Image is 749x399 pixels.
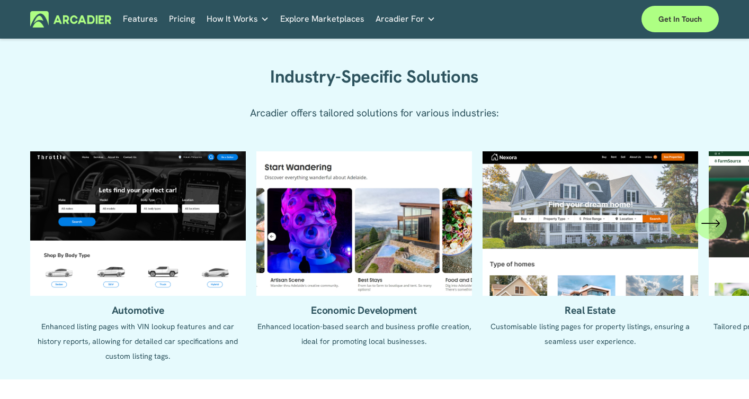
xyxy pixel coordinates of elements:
span: Arcadier For [376,12,424,26]
img: Arcadier [30,11,111,28]
a: folder dropdown [207,11,269,28]
button: Next [695,207,727,239]
span: Arcadier offers tailored solutions for various industries: [250,106,499,120]
h2: Industry-Specific Solutions [237,66,512,87]
a: Features [123,11,158,28]
a: folder dropdown [376,11,435,28]
a: Get in touch [641,6,719,32]
iframe: Chat Widget [696,348,749,399]
a: Explore Marketplaces [280,11,364,28]
a: Pricing [169,11,195,28]
span: How It Works [207,12,258,26]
